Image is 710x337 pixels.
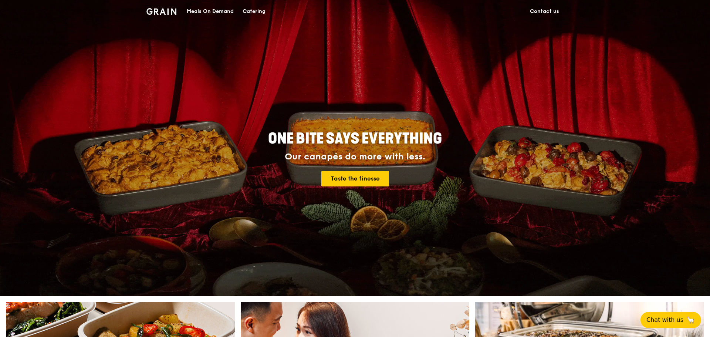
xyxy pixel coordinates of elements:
[525,0,564,23] a: Contact us
[187,0,234,23] div: Meals On Demand
[268,130,442,148] span: ONE BITE SAYS EVERYTHING
[686,316,695,324] span: 🦙
[640,312,701,328] button: Chat with us🦙
[243,0,266,23] div: Catering
[146,8,176,15] img: Grain
[222,152,488,162] div: Our canapés do more with less.
[646,316,683,324] span: Chat with us
[238,0,270,23] a: Catering
[321,171,389,186] a: Taste the finesse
